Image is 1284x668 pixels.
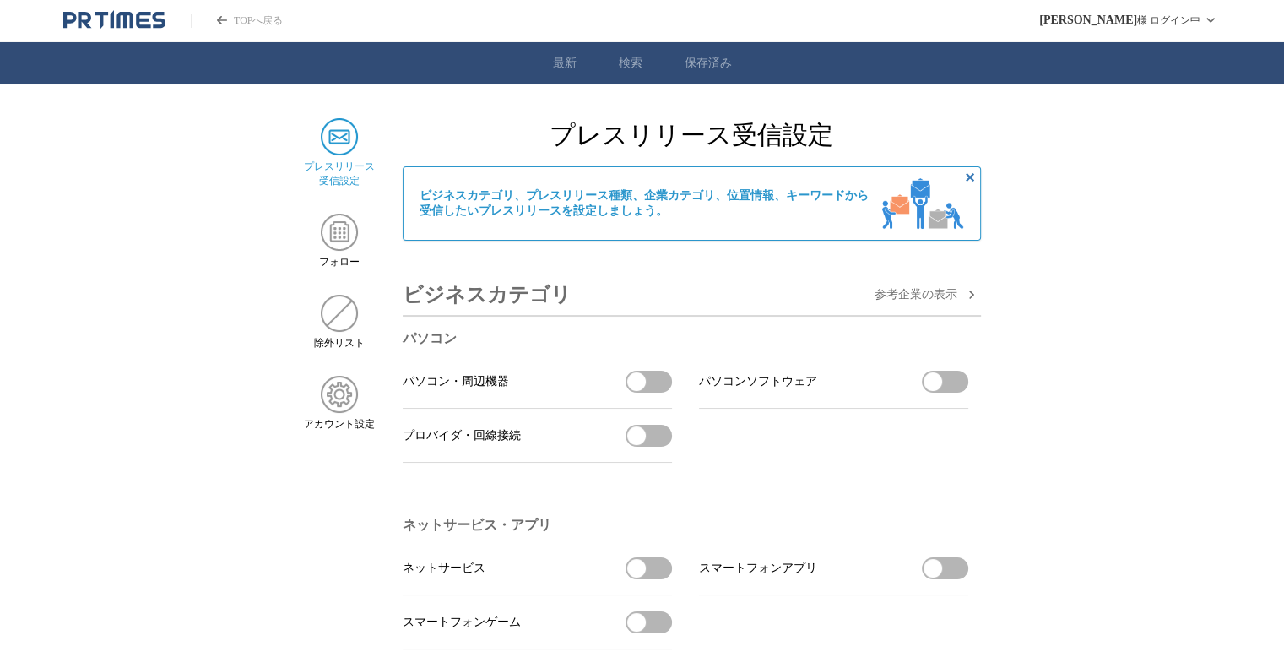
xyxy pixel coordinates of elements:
[321,295,358,332] img: 除外リスト
[685,56,732,71] a: 保存済み
[875,285,981,305] button: 参考企業の表示
[960,167,980,187] button: 非表示にする
[304,118,376,188] a: プレスリリース 受信設定プレスリリース 受信設定
[321,214,358,251] img: フォロー
[403,118,981,153] h2: プレスリリース受信設定
[699,561,817,576] span: スマートフォンアプリ
[403,615,521,630] span: スマートフォンゲーム
[403,274,572,315] h3: ビジネスカテゴリ
[304,417,375,432] span: アカウント設定
[314,336,365,350] span: 除外リスト
[403,330,968,348] h3: パソコン
[1039,14,1137,27] span: [PERSON_NAME]
[304,295,376,350] a: 除外リスト除外リスト
[420,188,869,219] span: ビジネスカテゴリ、プレスリリース種類、企業カテゴリ、位置情報、キーワードから 受信したいプレスリリースを設定しましょう。
[191,14,283,28] a: PR TIMESのトップページはこちら
[63,10,165,30] a: PR TIMESのトップページはこちら
[304,376,376,432] a: アカウント設定アカウント設定
[403,561,485,576] span: ネットサービス
[403,517,968,535] h3: ネットサービス・アプリ
[553,56,577,71] a: 最新
[321,376,358,413] img: アカウント設定
[304,214,376,269] a: フォローフォロー
[304,160,375,188] span: プレスリリース 受信設定
[321,118,358,155] img: プレスリリース 受信設定
[699,374,817,389] span: パソコンソフトウェア
[403,374,509,389] span: パソコン・周辺機器
[875,287,957,302] span: 参考企業の 表示
[403,428,521,443] span: プロバイダ・回線接続
[619,56,642,71] a: 検索
[319,255,360,269] span: フォロー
